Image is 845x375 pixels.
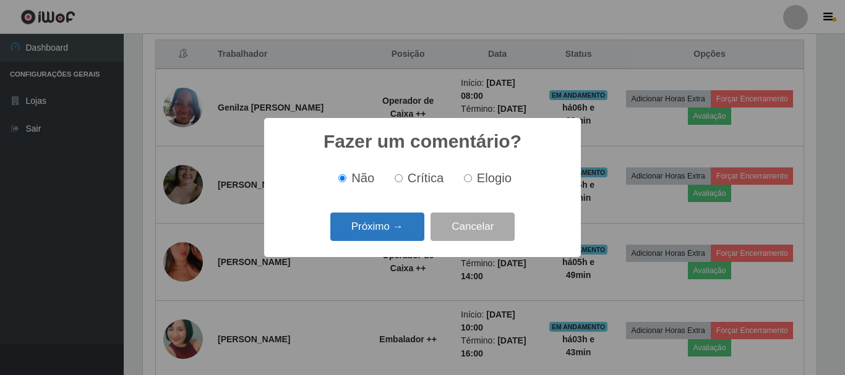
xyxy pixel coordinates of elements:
[324,130,521,153] h2: Fazer um comentário?
[431,213,515,242] button: Cancelar
[351,171,374,185] span: Não
[338,174,346,182] input: Não
[408,171,444,185] span: Crítica
[395,174,403,182] input: Crítica
[464,174,472,182] input: Elogio
[477,171,512,185] span: Elogio
[330,213,424,242] button: Próximo →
